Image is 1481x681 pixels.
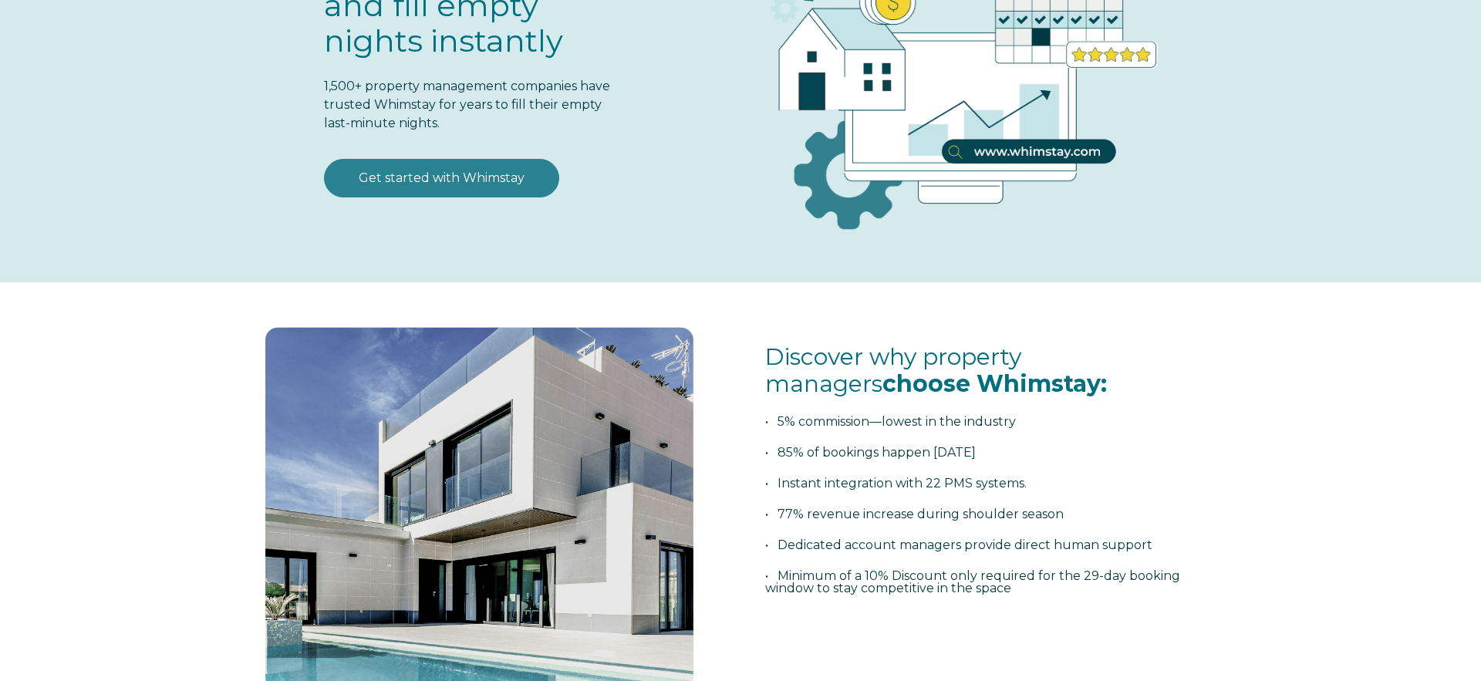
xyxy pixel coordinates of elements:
span: • 5% commission—lowest in the industry [765,414,1016,429]
span: • Dedicated account managers provide direct human support [765,538,1152,552]
span: Discover why property managers [765,342,1107,398]
span: • 77% revenue increase during shoulder season [765,507,1064,521]
span: • Minimum of a 10% Discount only required for the 29-day booking window to stay competitive in th... [765,568,1180,595]
span: • Instant integration with 22 PMS systems. [765,476,1027,491]
span: • 85% of bookings happen [DATE] [765,445,976,460]
span: 1,500+ property management companies have trusted Whimstay for years to fill their empty last-min... [324,79,610,130]
a: Get started with Whimstay [324,159,559,197]
span: choose Whimstay: [882,369,1107,398]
